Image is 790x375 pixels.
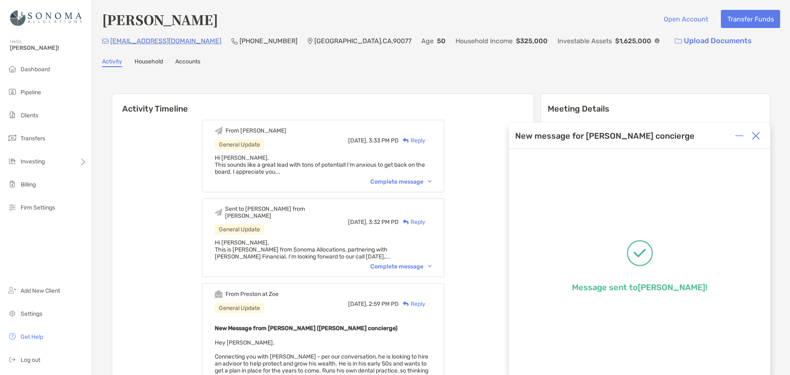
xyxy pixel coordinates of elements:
[403,219,409,225] img: Reply icon
[370,178,432,185] div: Complete message
[215,154,425,175] span: Hi [PERSON_NAME], This sounds like a great lead with tons of potential! I'm anxious to get back o...
[135,58,163,67] a: Household
[7,133,17,143] img: transfers icon
[403,138,409,143] img: Reply icon
[21,333,43,340] span: Get Help
[215,127,223,135] img: Event icon
[657,10,714,28] button: Open Account
[369,219,399,226] span: 3:32 PM PD
[21,310,42,317] span: Settings
[21,356,40,363] span: Log out
[239,36,297,46] p: [PHONE_NUMBER]
[7,110,17,120] img: clients icon
[7,64,17,74] img: dashboard icon
[370,263,432,270] div: Complete message
[7,354,17,364] img: logout icon
[21,158,45,165] span: Investing
[455,36,513,46] p: Household Income
[102,58,122,67] a: Activity
[112,94,534,114] h6: Activity Timeline
[675,38,682,44] img: button icon
[348,137,367,144] span: [DATE],
[307,38,313,44] img: Location Icon
[21,287,60,294] span: Add New Client
[516,36,548,46] p: $325,000
[215,224,264,235] div: General Update
[10,44,87,51] span: [PERSON_NAME]!
[348,219,367,226] span: [DATE],
[615,36,651,46] p: $1,625,000
[558,36,612,46] p: Investable Assets
[225,291,279,298] div: From Preston at Zoe
[102,39,109,44] img: Email Icon
[735,132,744,140] img: Expand or collapse
[215,325,397,332] b: New Message from [PERSON_NAME] ([PERSON_NAME] concierge)
[428,265,432,268] img: Chevron icon
[215,290,223,298] img: Event icon
[10,3,82,33] img: Zoe Logo
[21,135,45,142] span: Transfers
[215,303,264,313] div: General Update
[627,240,653,266] img: Message successfully sent
[225,127,286,134] div: From [PERSON_NAME]
[348,300,367,307] span: [DATE],
[572,282,707,292] p: Message sent to [PERSON_NAME] !
[314,36,411,46] p: [GEOGRAPHIC_DATA] , CA , 90077
[7,202,17,212] img: firm-settings icon
[21,112,38,119] span: Clients
[215,209,222,216] img: Event icon
[399,300,425,308] div: Reply
[428,180,432,183] img: Chevron icon
[21,89,41,96] span: Pipeline
[399,218,425,226] div: Reply
[7,179,17,189] img: billing icon
[7,87,17,97] img: pipeline icon
[7,308,17,318] img: settings icon
[369,300,399,307] span: 2:59 PM PD
[399,136,425,145] div: Reply
[175,58,200,67] a: Accounts
[421,36,434,46] p: Age
[437,36,446,46] p: 50
[225,205,348,219] div: Sent to [PERSON_NAME] from [PERSON_NAME]
[7,285,17,295] img: add_new_client icon
[7,156,17,166] img: investing icon
[21,66,50,73] span: Dashboard
[655,38,660,43] img: Info Icon
[231,38,238,44] img: Phone Icon
[721,10,780,28] button: Transfer Funds
[7,331,17,341] img: get-help icon
[215,140,264,150] div: General Update
[403,301,409,307] img: Reply icon
[369,137,399,144] span: 3:33 PM PD
[21,181,36,188] span: Billing
[215,239,390,260] span: Hi [PERSON_NAME], This is [PERSON_NAME] from Sonoma Allocations, partnering with [PERSON_NAME] Fi...
[110,36,221,46] p: [EMAIL_ADDRESS][DOMAIN_NAME]
[515,131,695,141] div: New message for [PERSON_NAME] concierge
[669,32,757,50] a: Upload Documents
[21,204,55,211] span: Firm Settings
[752,132,760,140] img: Close
[548,104,763,114] p: Meeting Details
[102,10,218,29] h4: [PERSON_NAME]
